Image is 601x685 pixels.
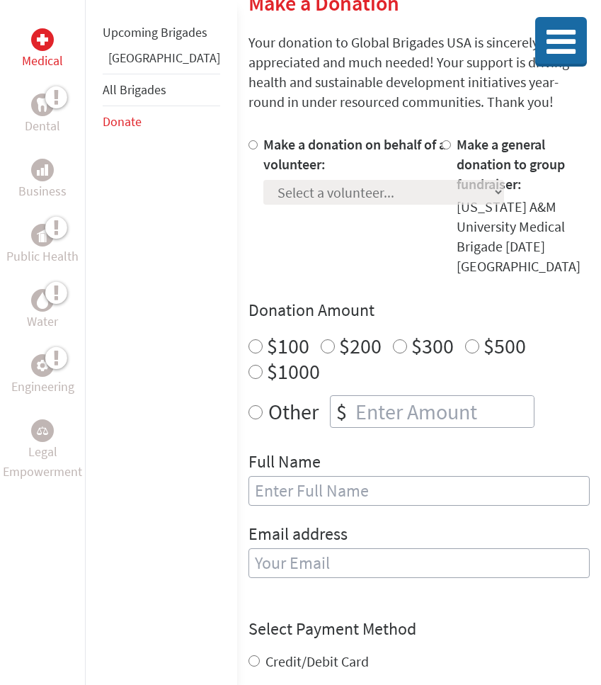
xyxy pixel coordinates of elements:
label: $100 [267,332,309,359]
p: Engineering [11,377,74,397]
a: Donate [103,113,142,130]
a: BusinessBusiness [18,159,67,201]
input: Enter Amount [353,396,534,427]
a: MedicalMedical [22,28,63,71]
p: Legal Empowerment [3,442,82,482]
a: [GEOGRAPHIC_DATA] [108,50,220,66]
label: Make a donation on behalf of a volunteer: [263,135,446,173]
li: Upcoming Brigades [103,17,220,48]
a: All Brigades [103,81,166,98]
div: Water [31,289,54,312]
img: Engineering [37,360,48,371]
label: Credit/Debit Card [265,652,369,670]
a: Upcoming Brigades [103,24,207,40]
li: Donate [103,106,220,137]
div: [US_STATE] A&M University Medical Brigade [DATE] [GEOGRAPHIC_DATA] [457,197,590,276]
label: Make a general donation to group fundraiser: [457,135,565,193]
div: Medical [31,28,54,51]
div: $ [331,396,353,427]
label: Other [268,395,319,428]
img: Legal Empowerment [37,426,48,435]
input: Enter Full Name [248,476,590,506]
a: EngineeringEngineering [11,354,74,397]
li: All Brigades [103,74,220,106]
p: Water [27,312,58,332]
a: DentalDental [25,94,60,136]
a: WaterWater [27,289,58,332]
p: Public Health [6,247,79,266]
label: $1000 [267,358,320,385]
h4: Select Payment Method [248,618,590,640]
img: Public Health [37,228,48,242]
div: Legal Empowerment [31,419,54,442]
li: Greece [103,48,220,74]
input: Your Email [248,548,590,578]
div: Dental [31,94,54,116]
div: Engineering [31,354,54,377]
label: $500 [483,332,526,359]
p: Dental [25,116,60,136]
label: Full Name [248,451,321,476]
img: Business [37,164,48,176]
div: Business [31,159,54,181]
h4: Donation Amount [248,299,590,322]
img: Water [37,292,48,308]
a: Public HealthPublic Health [6,224,79,266]
label: $300 [411,332,454,359]
p: Medical [22,51,63,71]
p: Your donation to Global Brigades USA is sincerely appreciated and much needed! Your support is dr... [248,33,590,112]
p: Business [18,181,67,201]
img: Medical [37,34,48,45]
a: Legal EmpowermentLegal Empowerment [3,419,82,482]
label: $200 [339,332,382,359]
label: Email address [248,523,348,548]
div: Public Health [31,224,54,247]
img: Dental [37,98,48,111]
